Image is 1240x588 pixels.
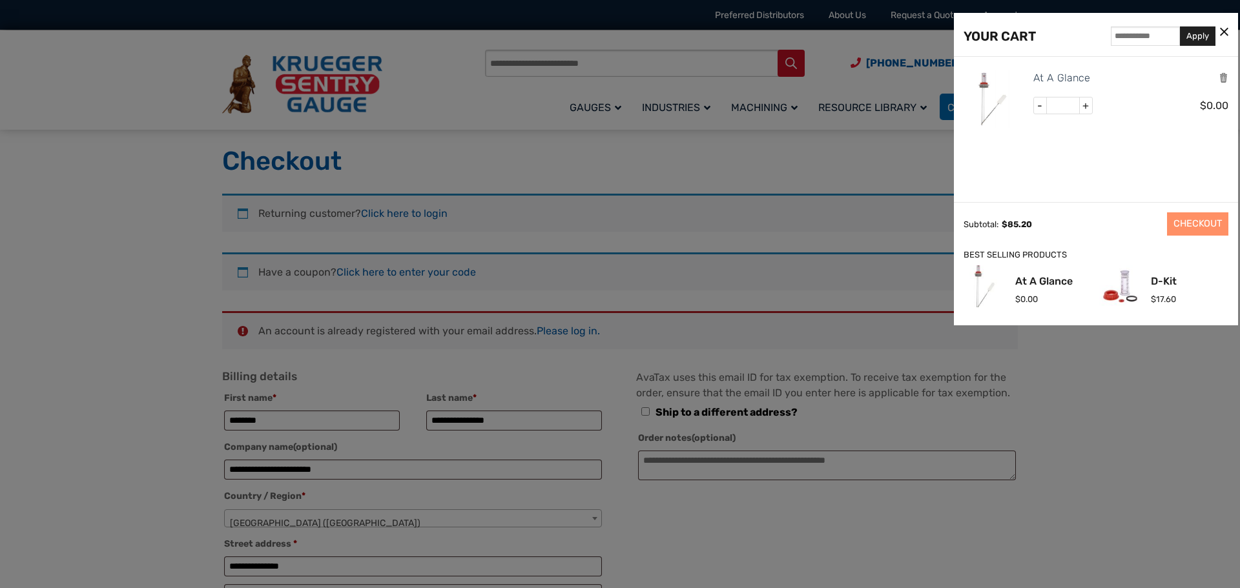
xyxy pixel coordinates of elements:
a: D-Kit [1151,276,1177,287]
a: At A Glance [1033,70,1090,86]
span: $ [1151,294,1156,304]
a: At A Glance [1015,276,1073,287]
button: Apply [1180,26,1215,46]
span: 0.00 [1200,99,1228,112]
span: $ [1002,219,1008,229]
span: + [1079,97,1092,114]
span: $ [1200,99,1206,112]
img: At A Glance [964,265,1006,307]
span: $ [1015,294,1020,304]
img: At A Glance [964,70,1022,128]
span: 85.20 [1002,219,1032,229]
a: Remove this item [1219,72,1228,84]
span: 0.00 [1015,294,1038,304]
div: BEST SELLING PRODUCTS [964,248,1228,262]
a: CHECKOUT [1167,212,1228,236]
img: D-Kit [1099,265,1141,307]
span: 17.60 [1151,294,1176,304]
span: - [1034,97,1047,114]
div: Subtotal: [964,219,998,229]
div: YOUR CART [964,26,1036,46]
